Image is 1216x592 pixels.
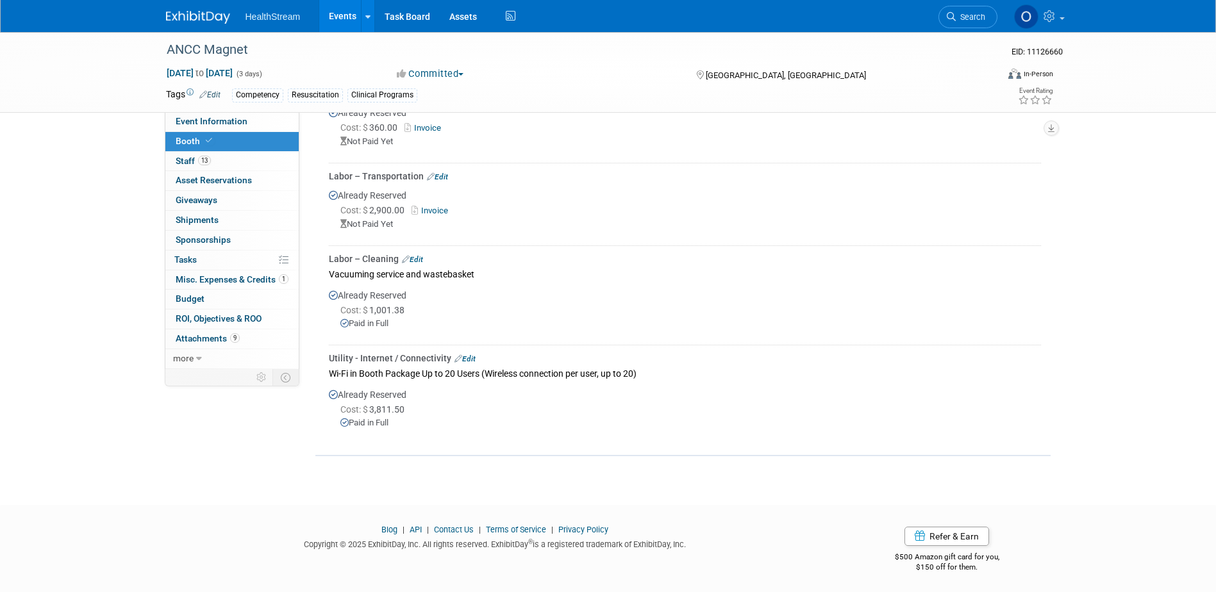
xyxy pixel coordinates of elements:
div: Not Paid Yet [340,218,1041,231]
div: $500 Amazon gift card for you, [844,543,1051,573]
a: Invoice [412,206,453,215]
a: Edit [199,90,221,99]
button: Committed [392,67,469,81]
td: Tags [166,88,221,103]
span: Misc. Expenses & Credits [176,274,288,284]
span: more [173,353,194,363]
a: Misc. Expenses & Credits1 [165,270,299,290]
span: Budget [176,293,204,304]
a: Edit [427,172,448,181]
span: [DATE] [DATE] [166,67,233,79]
span: | [476,525,484,534]
span: Cost: $ [340,205,369,215]
a: Refer & Earn [904,527,989,546]
span: ROI, Objectives & ROO [176,313,262,324]
span: [GEOGRAPHIC_DATA], [GEOGRAPHIC_DATA] [706,70,866,80]
a: API [410,525,422,534]
span: Cost: $ [340,305,369,315]
span: Asset Reservations [176,175,252,185]
div: Already Reserved [329,100,1041,158]
div: Copyright © 2025 ExhibitDay, Inc. All rights reserved. ExhibitDay is a registered trademark of Ex... [166,536,825,550]
span: | [399,525,408,534]
span: (3 days) [235,70,262,78]
a: Invoice [404,123,446,133]
span: HealthStream [246,12,301,22]
div: Resuscitation [288,88,343,102]
span: | [424,525,432,534]
span: Event Information [176,116,247,126]
span: | [548,525,556,534]
div: Not Paid Yet [340,136,1041,148]
a: Attachments9 [165,329,299,349]
a: Contact Us [434,525,474,534]
span: 3,811.50 [340,404,410,415]
img: ExhibitDay [166,11,230,24]
span: Cost: $ [340,122,369,133]
div: Already Reserved [329,382,1041,440]
td: Personalize Event Tab Strip [251,369,273,386]
a: Edit [454,354,476,363]
span: Sponsorships [176,234,231,245]
span: Cost: $ [340,404,369,415]
div: Competency [232,88,283,102]
span: Tasks [174,254,197,265]
span: 1 [279,274,288,284]
div: Already Reserved [329,183,1041,241]
div: Wi-Fi in Booth Package Up to 20 Users (Wireless connection per user, up to 20) [329,365,1041,382]
span: Staff [176,156,211,166]
a: Booth [165,132,299,151]
span: 360.00 [340,122,403,133]
a: Budget [165,290,299,309]
span: Giveaways [176,195,217,205]
span: to [194,68,206,78]
div: Already Reserved [329,283,1041,340]
span: Event ID: 11126660 [1012,47,1063,56]
span: Attachments [176,333,240,343]
a: ROI, Objectives & ROO [165,309,299,329]
div: Paid in Full [340,417,1041,429]
div: Vacuuming service and wastebasket [329,265,1041,283]
a: Staff13 [165,152,299,171]
div: ANCC Magnet [162,38,978,62]
a: Sponsorships [165,231,299,250]
div: Clinical Programs [347,88,417,102]
span: 1,001.38 [340,305,410,315]
span: Booth [176,136,215,146]
a: Asset Reservations [165,171,299,190]
a: Privacy Policy [558,525,608,534]
div: Labor – Transportation [329,170,1041,183]
span: Search [956,12,985,22]
div: $150 off for them. [844,562,1051,573]
div: In-Person [1023,69,1053,79]
a: Event Information [165,112,299,131]
img: Format-Inperson.png [1008,69,1021,79]
a: Search [938,6,997,28]
a: Blog [381,525,397,534]
div: Labor – Cleaning [329,252,1041,265]
a: Terms of Service [486,525,546,534]
span: Shipments [176,215,219,225]
i: Booth reservation complete [206,137,212,144]
span: 13 [198,156,211,165]
a: Shipments [165,211,299,230]
a: Tasks [165,251,299,270]
a: Edit [402,255,423,264]
span: 9 [230,333,240,343]
a: Giveaways [165,191,299,210]
a: more [165,349,299,368]
div: Event Format [922,67,1054,86]
div: Utility - Internet / Connectivity [329,352,1041,365]
img: Olivia Christopher [1014,4,1038,29]
div: Event Rating [1018,88,1053,94]
sup: ® [528,538,533,545]
div: Paid in Full [340,318,1041,330]
td: Toggle Event Tabs [272,369,299,386]
span: 2,900.00 [340,205,410,215]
